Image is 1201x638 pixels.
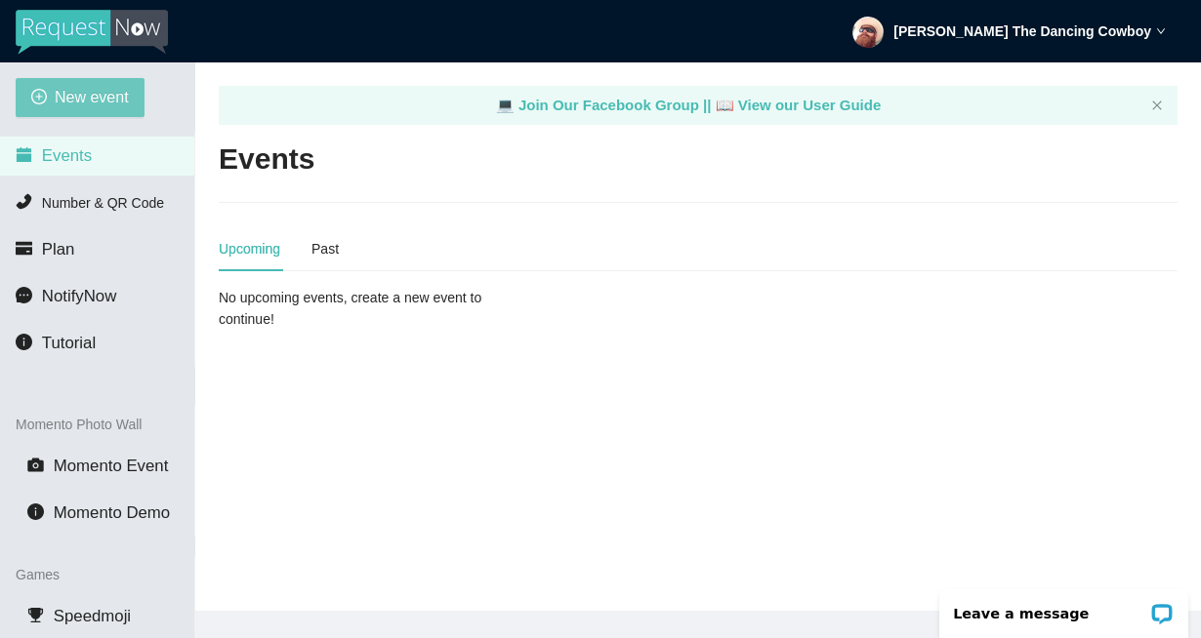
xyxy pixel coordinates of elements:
iframe: LiveChat chat widget [927,577,1201,638]
span: Momento Demo [54,503,170,522]
strong: [PERSON_NAME] The Dancing Cowboy [893,23,1151,39]
span: credit-card [16,240,32,257]
span: Plan [42,240,75,259]
span: calendar [16,146,32,163]
span: trophy [27,607,44,623]
span: plus-circle [31,89,47,107]
span: close [1151,100,1163,111]
span: NotifyNow [42,287,116,305]
span: New event [55,85,129,109]
span: camera [27,457,44,473]
span: down [1156,26,1166,36]
span: Events [42,146,92,165]
span: Number & QR Code [42,195,164,211]
img: RequestNow [16,10,168,55]
span: info-circle [16,334,32,350]
div: Past [311,238,339,259]
span: laptop [496,97,515,113]
img: ACg8ocL8pFc0vhsx_PlXg9xfxL-RGphS_zevxdHVg404UeQA_0uODfU=s96-c [852,17,884,48]
button: close [1151,100,1163,112]
a: laptop Join Our Facebook Group || [496,97,716,113]
span: Momento Event [54,457,169,475]
span: Tutorial [42,334,96,352]
span: Speedmoji [54,607,131,625]
a: laptop View our User Guide [716,97,882,113]
div: Upcoming [219,238,280,259]
div: No upcoming events, create a new event to continue! [219,287,528,330]
h2: Events [219,140,314,179]
span: laptop [716,97,734,113]
span: info-circle [27,503,44,520]
span: message [16,287,32,303]
span: phone [16,193,32,210]
button: plus-circleNew event [16,78,145,117]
